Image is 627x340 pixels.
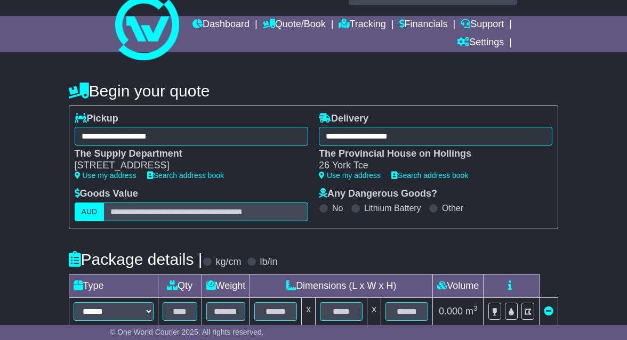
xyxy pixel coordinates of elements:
[75,113,118,125] label: Pickup
[75,171,136,180] a: Use my address
[465,306,478,317] span: m
[69,250,203,268] h4: Package details |
[216,256,242,268] label: kg/cm
[147,171,224,180] a: Search address book
[433,274,484,297] td: Volume
[319,171,381,180] a: Use my address
[442,203,463,213] label: Other
[367,297,381,325] td: x
[69,274,158,297] td: Type
[260,256,278,268] label: lb/in
[75,188,138,200] label: Goods Value
[110,328,264,336] span: © One World Courier 2025. All rights reserved.
[302,297,316,325] td: x
[391,171,468,180] a: Search address book
[263,16,326,34] a: Quote/Book
[75,148,298,160] div: The Supply Department
[75,160,298,172] div: [STREET_ADDRESS]
[69,82,559,100] h4: Begin your quote
[457,34,504,52] a: Settings
[439,306,463,317] span: 0.000
[332,203,343,213] label: No
[319,188,437,200] label: Any Dangerous Goods?
[399,16,448,34] a: Financials
[319,160,542,172] div: 26 York Tce
[461,16,504,34] a: Support
[544,306,553,317] a: Remove this item
[75,203,104,221] label: AUD
[339,16,385,34] a: Tracking
[202,274,250,297] td: Weight
[473,304,478,312] sup: 3
[250,274,433,297] td: Dimensions (L x W x H)
[319,148,542,160] div: The Provincial House on Hollings
[364,203,421,213] label: Lithium Battery
[319,113,368,125] label: Delivery
[192,16,250,34] a: Dashboard
[158,274,202,297] td: Qty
